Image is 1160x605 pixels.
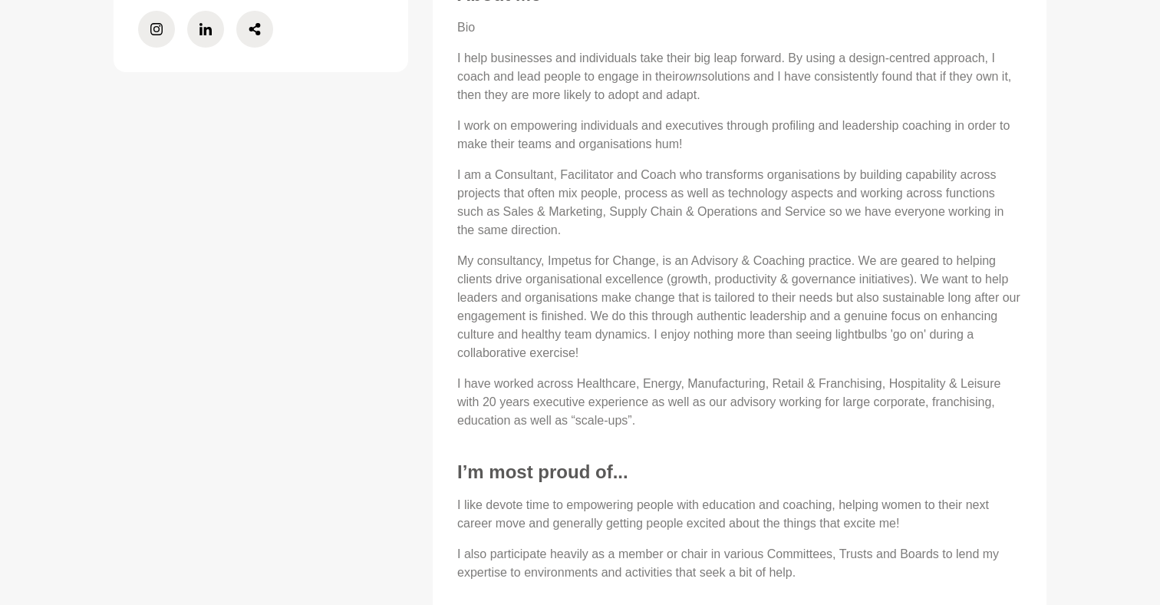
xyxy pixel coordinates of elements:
[457,375,1022,430] p: I have worked across Healthcare, Energy, Manufacturing, Retail & Franchising, Hospitality & Leisu...
[679,70,701,83] em: own
[457,18,1022,37] p: Bio
[457,496,1022,533] p: I like devote time to empowering people with education and coaching, helping women to their next ...
[457,49,1022,104] p: I help businesses and individuals take their big leap forward. By using a design-centred approach...
[457,545,1022,582] p: I also participate heavily as a member or chair in various Committees, Trusts and Boards to lend ...
[457,252,1022,362] p: My consultancy, Impetus for Change, is an Advisory & Coaching practice. We are geared to helping ...
[457,166,1022,240] p: I am a Consultant, Facilitator and Coach who transforms organisations by building capability acro...
[138,11,175,48] a: Instagram
[457,461,1022,484] h3: I’m most proud of...
[457,117,1022,154] p: I work on empowering individuals and executives through profiling and leadership coaching in orde...
[236,11,273,48] a: Share
[187,11,224,48] a: LinkedIn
